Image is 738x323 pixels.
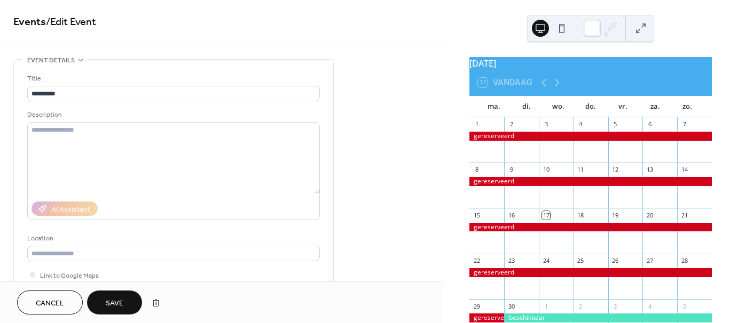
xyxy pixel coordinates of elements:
div: gereserveerd [469,132,712,141]
div: 2 [577,302,585,310]
div: 6 [646,120,654,128]
div: gereserveerd [469,313,504,322]
div: 3 [611,302,619,310]
div: vr. [607,96,639,117]
div: 30 [507,302,515,310]
div: 7 [680,120,688,128]
span: Save [106,298,123,309]
div: 3 [542,120,550,128]
button: Cancel [17,290,83,314]
div: 26 [611,257,619,265]
div: ma. [478,96,510,117]
div: Location [27,233,318,244]
div: 15 [473,211,481,219]
div: 17 [542,211,550,219]
div: 5 [680,302,688,310]
div: 12 [611,166,619,174]
div: 4 [646,302,654,310]
span: Event details [27,55,75,66]
div: di. [510,96,542,117]
div: gereserveerd [469,177,712,186]
div: 10 [542,166,550,174]
div: wo. [543,96,575,117]
div: 25 [577,257,585,265]
button: Save [87,290,142,314]
div: 1 [542,302,550,310]
div: beschikbaar [504,313,712,322]
span: / Edit Event [46,12,96,33]
div: 8 [473,166,481,174]
div: 22 [473,257,481,265]
div: do. [575,96,607,117]
div: 29 [473,302,481,310]
div: 11 [577,166,585,174]
a: Events [13,12,46,33]
div: 2 [507,120,515,128]
div: 4 [577,120,585,128]
div: 24 [542,257,550,265]
div: 21 [680,211,688,219]
div: 19 [611,211,619,219]
div: 14 [680,166,688,174]
div: 20 [646,211,654,219]
div: 1 [473,120,481,128]
div: Title [27,73,318,84]
div: 28 [680,257,688,265]
div: Description [27,109,318,120]
div: 5 [611,120,619,128]
div: gereserveerd [469,223,712,232]
div: zo. [671,96,703,117]
span: Cancel [36,298,64,309]
div: za. [639,96,671,117]
div: 23 [507,257,515,265]
div: gereserveerd [469,268,712,277]
div: 27 [646,257,654,265]
div: 16 [507,211,515,219]
div: 13 [646,166,654,174]
span: Link to Google Maps [40,270,99,281]
div: 18 [577,211,585,219]
div: 9 [507,166,515,174]
div: [DATE] [469,57,712,70]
